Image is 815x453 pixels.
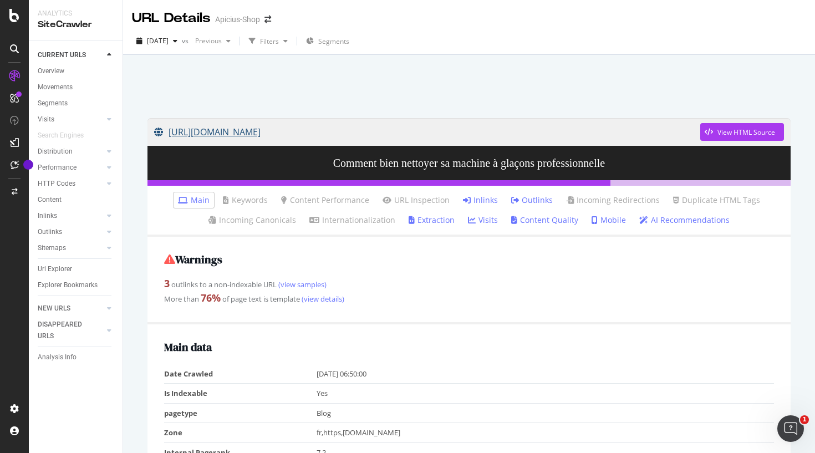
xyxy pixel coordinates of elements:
[164,253,774,266] h2: Warnings
[38,162,77,174] div: Performance
[700,123,784,141] button: View HTML Source
[302,32,354,50] button: Segments
[38,279,115,291] a: Explorer Bookmarks
[38,279,98,291] div: Explorer Bookmarks
[23,160,33,170] div: Tooltip anchor
[38,18,114,31] div: SiteCrawler
[38,82,73,93] div: Movements
[281,195,369,206] a: Content Performance
[191,32,235,50] button: Previous
[38,98,115,109] a: Segments
[38,146,73,157] div: Distribution
[566,195,660,206] a: Incoming Redirections
[38,210,104,222] a: Inlinks
[317,364,774,384] td: [DATE] 06:50:00
[38,303,70,314] div: NEW URLS
[147,36,169,45] span: 2025 Aug. 31st
[164,341,774,353] h2: Main data
[317,384,774,404] td: Yes
[38,98,68,109] div: Segments
[38,82,115,93] a: Movements
[244,32,292,50] button: Filters
[38,242,66,254] div: Sitemaps
[38,226,62,238] div: Outlinks
[511,195,553,206] a: Outlinks
[38,114,54,125] div: Visits
[38,146,104,157] a: Distribution
[317,423,774,443] td: fr,https,[DOMAIN_NAME]
[223,195,268,206] a: Keywords
[38,194,115,206] a: Content
[592,215,626,226] a: Mobile
[468,215,498,226] a: Visits
[800,415,809,424] span: 1
[164,277,774,291] div: outlinks to a non-indexable URL
[309,215,395,226] a: Internationalization
[164,291,774,306] div: More than of page text is template
[277,279,327,289] a: (view samples)
[38,162,104,174] a: Performance
[132,9,211,28] div: URL Details
[38,9,114,18] div: Analytics
[260,37,279,46] div: Filters
[38,49,104,61] a: CURRENT URLS
[300,294,344,304] a: (view details)
[178,195,210,206] a: Main
[38,352,115,363] a: Analysis Info
[208,215,296,226] a: Incoming Canonicals
[409,215,455,226] a: Extraction
[164,277,170,290] strong: 3
[132,32,182,50] button: [DATE]
[511,215,578,226] a: Content Quality
[777,415,804,442] iframe: Intercom live chat
[38,65,115,77] a: Overview
[38,49,86,61] div: CURRENT URLS
[38,303,104,314] a: NEW URLS
[38,319,104,342] a: DISAPPEARED URLS
[317,403,774,423] td: Blog
[215,14,260,25] div: Apicius-Shop
[38,178,104,190] a: HTTP Codes
[673,195,760,206] a: Duplicate HTML Tags
[38,226,104,238] a: Outlinks
[201,291,221,304] strong: 76 %
[38,178,75,190] div: HTTP Codes
[164,403,317,423] td: pagetype
[463,195,498,206] a: Inlinks
[38,210,57,222] div: Inlinks
[318,37,349,46] span: Segments
[147,146,791,180] h3: Comment bien nettoyer sa machine à glaçons professionnelle
[164,423,317,443] td: Zone
[38,319,94,342] div: DISAPPEARED URLS
[38,263,115,275] a: Url Explorer
[154,118,700,146] a: [URL][DOMAIN_NAME]
[164,384,317,404] td: Is Indexable
[38,194,62,206] div: Content
[717,128,775,137] div: View HTML Source
[38,130,84,141] div: Search Engines
[383,195,450,206] a: URL Inspection
[38,114,104,125] a: Visits
[38,263,72,275] div: Url Explorer
[38,130,95,141] a: Search Engines
[639,215,730,226] a: AI Recommendations
[38,65,64,77] div: Overview
[38,352,77,363] div: Analysis Info
[191,36,222,45] span: Previous
[264,16,271,23] div: arrow-right-arrow-left
[164,364,317,384] td: Date Crawled
[38,242,104,254] a: Sitemaps
[182,36,191,45] span: vs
